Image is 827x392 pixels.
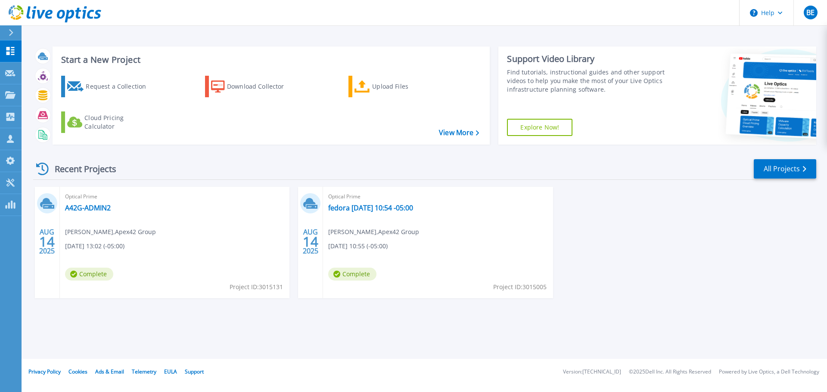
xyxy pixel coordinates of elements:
[629,369,711,375] li: © 2025 Dell Inc. All Rights Reserved
[65,227,156,237] span: [PERSON_NAME] , Apex42 Group
[719,369,819,375] li: Powered by Live Optics, a Dell Technology
[205,76,301,97] a: Download Collector
[754,159,816,179] a: All Projects
[65,204,111,212] a: A42G-ADMIN2
[328,227,419,237] span: [PERSON_NAME] , Apex42 Group
[328,268,376,281] span: Complete
[61,111,157,133] a: Cloud Pricing Calculator
[65,241,124,251] span: [DATE] 13:02 (-05:00)
[65,192,284,201] span: Optical Prime
[328,204,413,212] a: fedora [DATE] 10:54 -05:00
[328,241,388,251] span: [DATE] 10:55 (-05:00)
[806,9,815,16] span: BE
[230,282,283,292] span: Project ID: 3015131
[507,119,572,136] a: Explore Now!
[493,282,547,292] span: Project ID: 3015005
[65,268,113,281] span: Complete
[61,76,157,97] a: Request a Collection
[61,55,479,65] h3: Start a New Project
[507,68,669,94] div: Find tutorials, instructional guides and other support videos to help you make the most of your L...
[372,78,441,95] div: Upload Files
[563,369,621,375] li: Version: [TECHNICAL_ID]
[39,238,55,245] span: 14
[227,78,296,95] div: Download Collector
[68,368,87,375] a: Cookies
[28,368,61,375] a: Privacy Policy
[507,53,669,65] div: Support Video Library
[132,368,156,375] a: Telemetry
[39,226,55,257] div: AUG 2025
[84,114,153,131] div: Cloud Pricing Calculator
[86,78,155,95] div: Request a Collection
[164,368,177,375] a: EULA
[303,238,318,245] span: 14
[302,226,319,257] div: AUG 2025
[33,158,128,179] div: Recent Projects
[328,192,547,201] span: Optical Prime
[95,368,124,375] a: Ads & Email
[185,368,204,375] a: Support
[348,76,445,97] a: Upload Files
[439,129,479,137] a: View More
